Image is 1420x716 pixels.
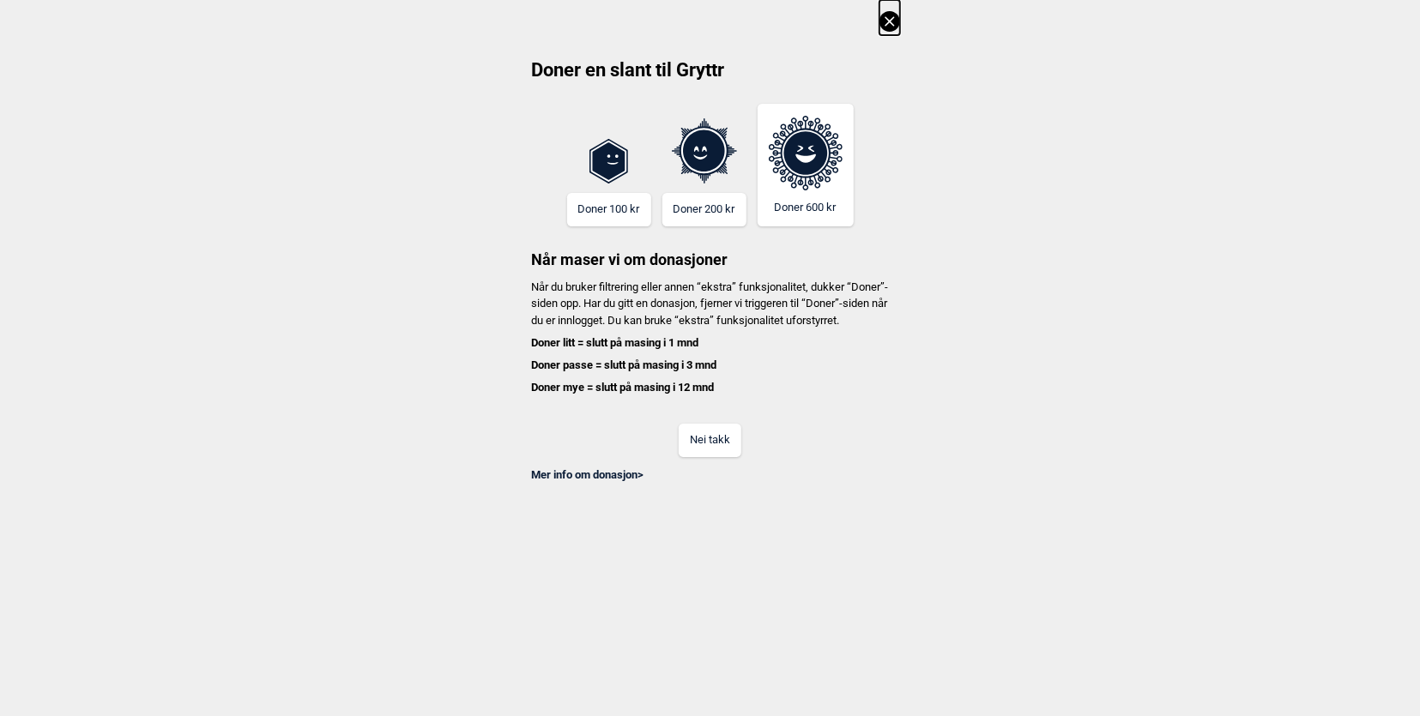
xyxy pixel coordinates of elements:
[532,381,715,394] b: Doner mye = slutt på masing i 12 mnd
[567,193,651,226] button: Doner 100 kr
[679,424,741,457] button: Nei takk
[521,279,900,396] p: Når du bruker filtrering eller annen “ekstra” funksjonalitet, dukker “Doner”-siden opp. Har du gi...
[532,358,717,371] b: Doner passe = slutt på masing i 3 mnd
[532,468,644,481] a: Mer info om donasjon>
[662,193,746,226] button: Doner 200 kr
[521,57,900,95] h2: Doner en slant til Gryttr
[532,336,699,349] b: Doner litt = slutt på masing i 1 mnd
[758,104,854,226] button: Doner 600 kr
[521,226,900,270] h3: Når maser vi om donasjoner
